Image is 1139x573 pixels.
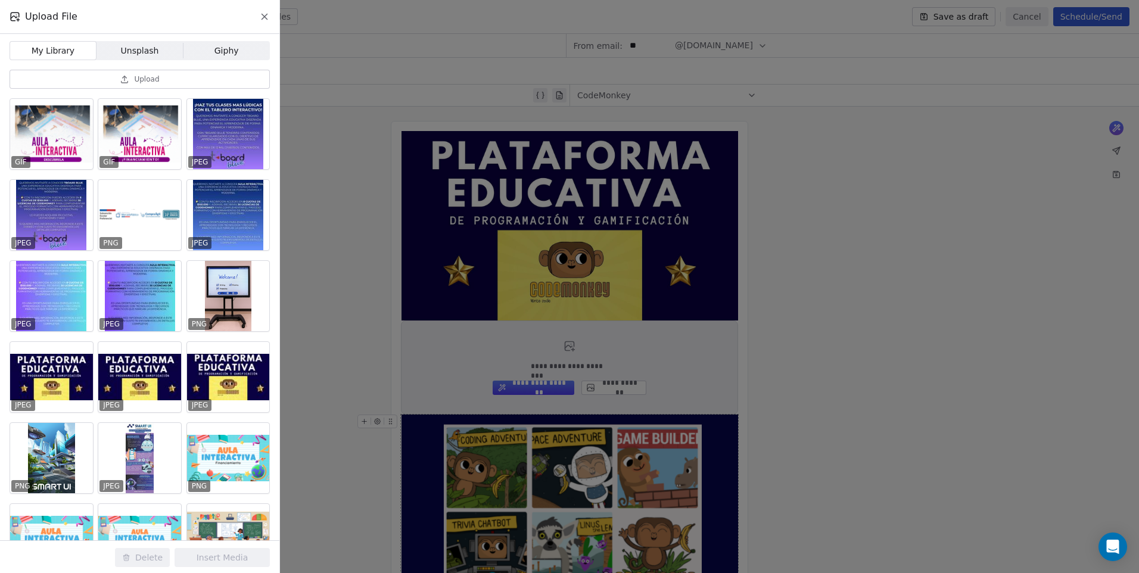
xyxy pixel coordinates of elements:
[15,400,32,410] p: JPEG
[103,481,120,491] p: JPEG
[192,157,208,167] p: JPEG
[15,319,32,329] p: JPEG
[103,400,120,410] p: JPEG
[192,238,208,248] p: JPEG
[15,157,27,167] p: GIF
[15,238,32,248] p: JPEG
[103,238,119,248] p: PNG
[15,481,30,491] p: PNG
[103,157,115,167] p: GIF
[25,10,77,24] span: Upload File
[10,70,270,89] button: Upload
[1098,532,1127,561] div: Open Intercom Messenger
[192,481,207,491] p: PNG
[175,548,270,567] button: Insert Media
[115,548,170,567] button: Delete
[192,319,207,329] p: PNG
[134,74,159,84] span: Upload
[214,45,239,57] span: Giphy
[121,45,159,57] span: Unsplash
[192,400,208,410] p: JPEG
[103,319,120,329] p: JPEG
